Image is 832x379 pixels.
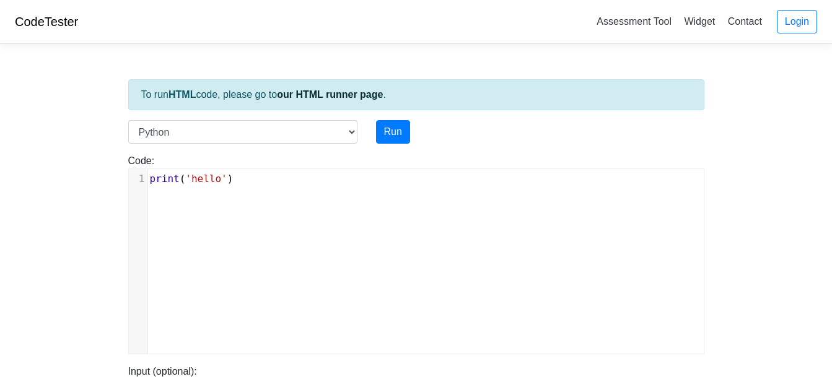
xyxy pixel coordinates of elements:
[150,173,234,185] span: ( )
[129,172,147,186] div: 1
[277,89,383,100] a: our HTML runner page
[15,15,78,28] a: CodeTester
[723,11,767,32] a: Contact
[777,10,817,33] a: Login
[128,79,704,110] div: To run code, please go to .
[169,89,196,100] strong: HTML
[185,173,227,185] span: 'hello'
[679,11,720,32] a: Widget
[592,11,677,32] a: Assessment Tool
[119,154,714,354] div: Code:
[376,120,410,144] button: Run
[150,173,180,185] span: print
